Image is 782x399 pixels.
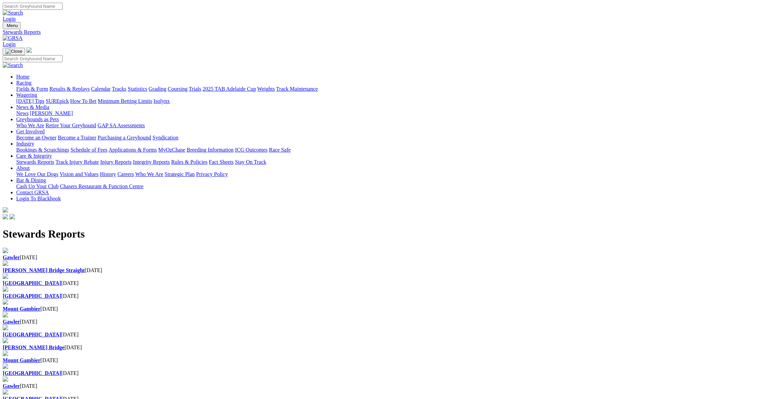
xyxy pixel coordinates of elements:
a: Applications & Forms [109,147,157,153]
a: History [100,171,116,177]
div: Get Involved [16,135,779,141]
a: Care & Integrity [16,153,52,159]
a: Syndication [152,135,178,140]
a: Stewards Reports [16,159,54,165]
a: [GEOGRAPHIC_DATA] [3,293,61,299]
div: Racing [16,86,779,92]
a: Privacy Policy [196,171,228,177]
a: Contact GRSA [16,190,49,195]
h1: Stewards Reports [3,228,779,240]
a: Grading [149,86,166,92]
a: SUREpick [46,98,69,104]
img: file-red.svg [3,261,8,266]
div: Greyhounds as Pets [16,123,779,129]
a: Coursing [168,86,188,92]
a: Login [3,41,16,47]
a: Become a Trainer [58,135,96,140]
img: facebook.svg [3,214,8,219]
a: Track Maintenance [276,86,318,92]
a: Breeding Information [187,147,234,153]
a: About [16,165,30,171]
a: Track Injury Rebate [55,159,99,165]
a: Calendar [91,86,111,92]
a: We Love Our Dogs [16,171,58,177]
a: How To Bet [70,98,97,104]
a: Gawler [3,319,20,325]
a: [PERSON_NAME] Bridge [3,345,65,350]
a: Cash Up Your Club [16,183,58,189]
a: Trials [189,86,201,92]
a: Racing [16,80,31,86]
span: Menu [7,23,18,28]
div: [DATE] [3,293,779,299]
a: News & Media [16,104,49,110]
img: file-red.svg [3,389,8,395]
a: Minimum Betting Limits [98,98,152,104]
a: Who We Are [135,171,163,177]
a: Mount Gambier [3,357,41,363]
img: Search [3,62,23,68]
a: Isolynx [153,98,170,104]
b: [PERSON_NAME] Bridge Straight [3,267,85,273]
a: [GEOGRAPHIC_DATA] [3,332,61,337]
input: Search [3,3,63,10]
a: Home [16,74,29,80]
a: Mount Gambier [3,306,41,312]
img: logo-grsa-white.png [3,207,8,213]
img: file-red.svg [3,363,8,369]
a: Wagering [16,92,37,98]
a: Rules & Policies [171,159,208,165]
a: News [16,110,28,116]
div: About [16,171,779,177]
div: Stewards Reports [3,29,779,35]
div: [DATE] [3,319,779,325]
div: Industry [16,147,779,153]
div: [DATE] [3,370,779,376]
a: [GEOGRAPHIC_DATA] [3,280,61,286]
div: News & Media [16,110,779,116]
button: Toggle navigation [3,48,25,55]
img: file-red.svg [3,351,8,356]
img: file-red.svg [3,286,8,292]
a: Gawler [3,254,20,260]
a: [PERSON_NAME] [30,110,73,116]
a: Bookings & Scratchings [16,147,69,153]
div: Wagering [16,98,779,104]
a: Vision and Values [60,171,98,177]
a: Stay On Track [235,159,266,165]
a: Login [3,16,16,22]
img: file-red.svg [3,325,8,330]
a: Injury Reports [100,159,132,165]
img: Close [5,49,22,54]
a: Fact Sheets [209,159,234,165]
a: Integrity Reports [133,159,170,165]
a: Bar & Dining [16,177,46,183]
img: file-red.svg [3,248,8,253]
img: logo-grsa-white.png [26,47,32,53]
a: Who We Are [16,123,44,128]
div: [DATE] [3,383,779,389]
img: file-red.svg [3,338,8,343]
a: Become an Owner [16,135,56,140]
div: [DATE] [3,267,779,273]
a: Strategic Plan [165,171,195,177]
div: [DATE] [3,280,779,286]
a: Login To Blackbook [16,196,61,201]
button: Toggle navigation [3,22,21,29]
img: file-red.svg [3,312,8,317]
div: Bar & Dining [16,183,779,190]
div: Care & Integrity [16,159,779,165]
img: twitter.svg [9,214,15,219]
a: Gawler [3,383,20,389]
a: Statistics [128,86,147,92]
div: [DATE] [3,306,779,312]
a: Schedule of Fees [70,147,107,153]
a: Retire Your Greyhound [46,123,96,128]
